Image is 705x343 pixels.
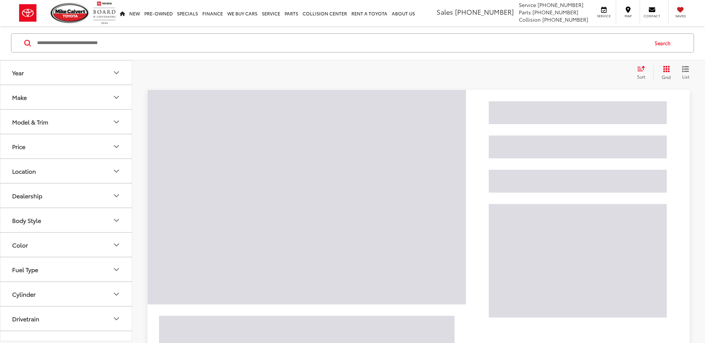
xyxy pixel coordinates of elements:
span: Grid [662,74,671,80]
button: MakeMake [0,85,133,109]
div: Dealership [112,191,121,200]
div: Make [112,93,121,102]
div: Drivetrain [112,314,121,323]
span: Saved [672,14,688,18]
div: Body Style [12,217,41,224]
button: Model & TrimModel & Trim [0,110,133,134]
button: DrivetrainDrivetrain [0,307,133,331]
button: CylinderCylinder [0,282,133,306]
button: Fuel TypeFuel Type [0,257,133,281]
div: Cylinder [12,290,36,297]
div: Fuel Type [112,265,121,274]
span: Parts [519,8,531,16]
div: Model & Trim [112,118,121,126]
div: Color [112,241,121,249]
button: PricePrice [0,134,133,158]
span: Map [620,14,636,18]
span: [PHONE_NUMBER] [538,1,583,8]
div: Year [12,69,24,76]
div: Fuel Type [12,266,38,273]
input: Search by Make, Model, or Keyword [36,34,648,52]
span: Service [596,14,612,18]
span: Sort [637,73,645,80]
span: Contact [644,14,660,18]
span: Service [519,1,536,8]
span: Collision [519,16,541,23]
button: DealershipDealership [0,184,133,207]
button: Body StyleBody Style [0,208,133,232]
button: Search [648,34,681,52]
button: List View [676,65,695,80]
div: Make [12,94,27,101]
span: [PHONE_NUMBER] [455,7,514,17]
div: Model & Trim [12,118,48,125]
button: Select sort value [633,65,653,80]
div: Price [112,142,121,151]
button: YearYear [0,61,133,84]
div: Color [12,241,28,248]
img: Mike Calvert Toyota [51,3,90,23]
span: List [682,73,689,80]
span: Sales [437,7,453,17]
div: Drivetrain [12,315,39,322]
span: [PHONE_NUMBER] [532,8,578,16]
div: Cylinder [112,290,121,299]
div: Location [112,167,121,176]
div: Dealership [12,192,42,199]
div: Year [112,68,121,77]
div: Location [12,167,36,174]
button: Grid View [653,65,676,80]
button: ColorColor [0,233,133,257]
div: Price [12,143,25,150]
div: Body Style [112,216,121,225]
span: [PHONE_NUMBER] [542,16,588,23]
button: LocationLocation [0,159,133,183]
